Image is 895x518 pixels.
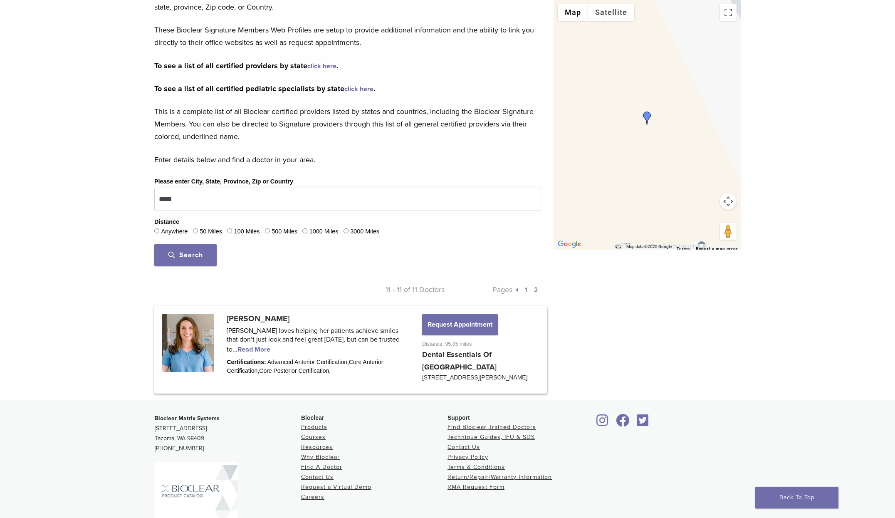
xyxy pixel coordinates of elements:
[613,419,632,427] a: Bioclear
[447,424,536,431] a: Find Bioclear Trained Doctors
[154,244,217,266] button: Search
[350,227,379,236] label: 3000 Miles
[626,244,672,249] span: Map data ©2025 Google
[307,62,336,70] a: click here
[447,473,552,481] a: Return/Repair/Warranty Information
[301,493,324,501] a: Careers
[720,4,737,21] button: Toggle fullscreen view
[301,463,342,471] a: Find A Doctor
[154,61,339,70] strong: To see a list of all certified providers by state .
[272,227,297,236] label: 500 Miles
[155,415,220,422] strong: Bioclear Matrix Systems
[447,444,480,451] a: Contact Us
[348,283,445,296] p: 11 - 11 of 11 Doctors
[556,239,583,250] a: Open this area in Google Maps (opens a new window)
[301,483,371,491] a: Request a Virtual Demo
[447,463,505,471] a: Terms & Conditions
[534,286,538,294] a: 2
[447,454,488,461] a: Privacy Policy
[168,251,203,259] span: Search
[616,244,621,250] button: Keyboard shortcuts
[154,177,293,186] label: Please enter City, State, Province, Zip or Country
[200,227,222,236] label: 50 Miles
[234,227,260,236] label: 100 Miles
[594,419,611,427] a: Bioclear
[154,84,376,93] strong: To see a list of all certified pediatric specialists by state .
[301,473,334,481] a: Contact Us
[301,414,324,421] span: Bioclear
[309,227,339,236] label: 1000 Miles
[447,434,535,441] a: Technique Guides, IFU & SDS
[588,4,634,21] button: Show satellite imagery
[556,239,583,250] img: Google
[445,283,541,296] p: Pages
[301,454,340,461] a: Why Bioclear
[154,24,541,49] p: These Bioclear Signature Members Web Profiles are setup to provide additional information and the...
[447,414,470,421] span: Support
[720,223,737,240] button: Drag Pegman onto the map to open Street View
[558,4,588,21] button: Show street map
[640,112,654,125] div: Dr. Julia Karpman
[301,434,326,441] a: Courses
[154,154,541,166] p: Enter details below and find a doctor in your area.
[154,218,179,227] legend: Distance
[677,246,691,251] a: Terms (opens in new tab)
[155,414,301,454] p: [STREET_ADDRESS] Tacoma, WA 98409 [PHONE_NUMBER]
[696,246,738,251] a: Report a map error
[524,286,527,294] a: 1
[344,85,373,93] a: click here
[301,424,327,431] a: Products
[634,419,651,427] a: Bioclear
[447,483,504,491] a: RMA Request Form
[161,227,188,236] label: Anywhere
[301,444,333,451] a: Resources
[422,314,498,335] button: Request Appointment
[720,193,737,210] button: Map camera controls
[154,105,541,143] p: This is a complete list of all Bioclear certified providers listed by states and countries, inclu...
[755,487,838,508] a: Back To Top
